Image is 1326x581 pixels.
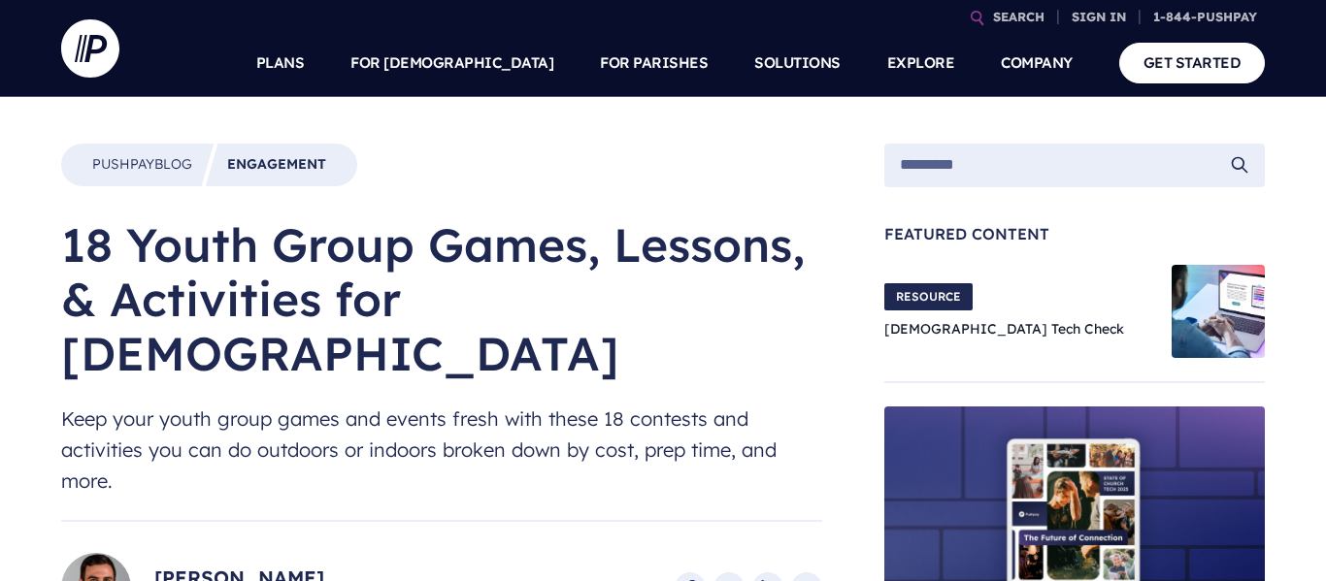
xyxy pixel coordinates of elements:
span: Keep your youth group games and events fresh with these 18 contests and activities you can do out... [61,403,822,497]
a: Engagement [227,155,326,175]
h1: 18 Youth Group Games, Lessons, & Activities for [DEMOGRAPHIC_DATA] [61,217,822,380]
a: FOR PARISHES [600,29,708,97]
a: [DEMOGRAPHIC_DATA] Tech Check [884,320,1124,338]
a: GET STARTED [1119,43,1266,82]
span: RESOURCE [884,283,973,310]
span: Pushpay [92,155,154,173]
a: PLANS [256,29,305,97]
a: PushpayBlog [92,155,192,175]
a: FOR [DEMOGRAPHIC_DATA] [350,29,553,97]
img: Church Tech Check Blog Hero Image [1172,265,1265,358]
a: EXPLORE [887,29,955,97]
a: COMPANY [1001,29,1073,97]
span: Featured Content [884,226,1265,242]
a: SOLUTIONS [754,29,841,97]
